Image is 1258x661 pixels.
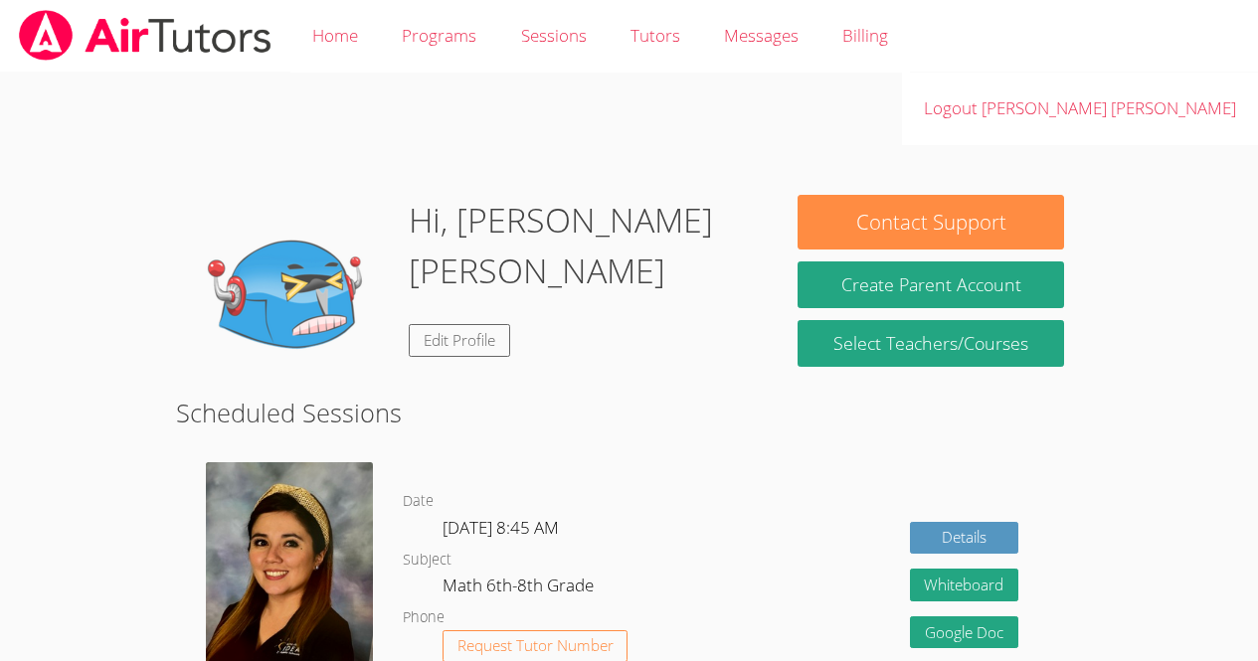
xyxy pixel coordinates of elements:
h1: Hi, [PERSON_NAME] [PERSON_NAME] [409,195,762,296]
a: Google Doc [910,616,1019,649]
h2: Scheduled Sessions [176,394,1082,431]
span: Messages [724,24,799,47]
dt: Phone [403,605,445,630]
button: Contact Support [798,195,1063,249]
dd: Math 6th-8th Grade [443,572,598,605]
img: airtutors_banner-c4298cdbf04f3fff15de1276eac7730deb9818008684d7c2e4769d2f7ddbe033.png [17,10,273,61]
span: Request Tutor Number [457,638,614,653]
a: Edit Profile [409,324,510,357]
dt: Subject [403,548,451,573]
dt: Date [403,489,434,514]
span: [DATE] 8:45 AM [443,516,559,539]
button: Create Parent Account [798,261,1063,308]
a: Logout [PERSON_NAME] [PERSON_NAME] [902,73,1258,145]
img: default.png [194,195,393,394]
a: Details [910,522,1019,555]
a: Select Teachers/Courses [798,320,1063,367]
button: Whiteboard [910,569,1019,601]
